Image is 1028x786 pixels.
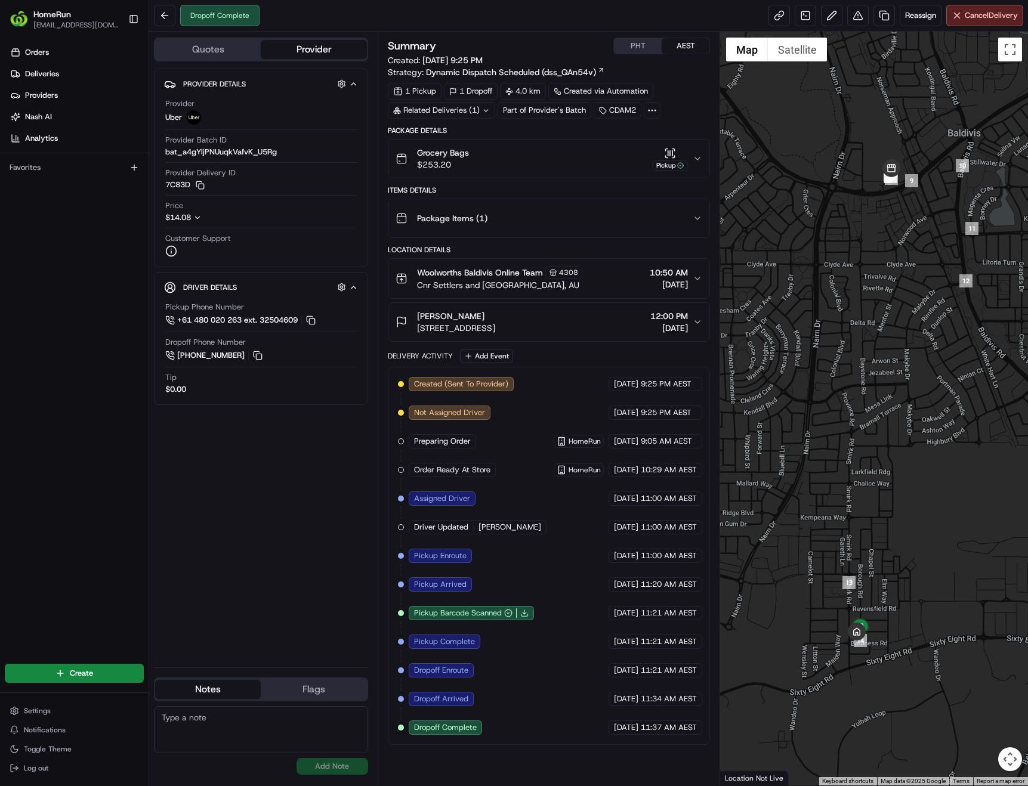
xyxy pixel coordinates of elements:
[155,680,261,699] button: Notes
[641,465,697,475] span: 10:29 AM AEST
[25,47,49,58] span: Orders
[414,379,508,389] span: Created (Sent To Provider)
[165,212,270,223] button: $14.08
[165,349,264,362] a: [PHONE_NUMBER]
[165,372,177,383] span: Tip
[614,550,638,561] span: [DATE]
[842,576,856,589] div: 13
[388,102,495,119] div: Related Deliveries (1)
[165,200,183,211] span: Price
[24,744,72,754] span: Toggle Theme
[414,608,513,618] button: Pickup Barcode Scanned
[414,722,477,733] span: Dropoff Complete
[641,379,691,389] span: 9:25 PM AEST
[414,550,467,561] span: Pickup Enroute
[977,778,1024,784] a: Report a map error
[614,694,638,704] span: [DATE]
[414,579,467,590] span: Pickup Arrived
[165,147,277,157] span: bat_a4gYljPNUuqkVafvK_U5Rg
[25,90,58,101] span: Providers
[965,10,1018,21] span: Cancel Delivery
[388,303,709,341] button: [PERSON_NAME][STREET_ADDRESS]12:00 PM[DATE]
[650,267,688,278] span: 10:50 AM
[164,74,358,94] button: Provider Details
[417,159,469,171] span: $253.20
[414,665,468,676] span: Dropoff Enroute
[414,436,471,447] span: Preparing Order
[183,283,237,292] span: Driver Details
[5,5,124,33] button: HomeRunHomeRun[EMAIL_ADDRESS][DOMAIN_NAME]
[165,314,317,327] a: +61 480 020 263 ext. 32504609
[641,636,697,647] span: 11:21 AM AEST
[5,722,144,738] button: Notifications
[614,465,638,475] span: [DATE]
[261,40,366,59] button: Provider
[165,212,191,222] span: $14.08
[414,608,502,618] span: Pickup Barcode Scanned
[614,407,638,418] span: [DATE]
[414,636,475,647] span: Pickup Complete
[614,579,638,590] span: [DATE]
[614,608,638,618] span: [DATE]
[10,10,29,29] img: HomeRun
[25,133,58,144] span: Analytics
[414,493,470,504] span: Assigned Driver
[946,5,1023,26] button: CancelDelivery
[414,694,468,704] span: Dropoff Arrived
[650,310,688,322] span: 12:00 PM
[641,665,697,676] span: 11:21 AM AEST
[768,38,827,61] button: Show satellite imagery
[641,550,697,561] span: 11:00 AM AEST
[998,38,1022,61] button: Toggle fullscreen view
[5,741,144,757] button: Toggle Theme
[641,694,697,704] span: 11:34 AM AEST
[723,770,762,785] img: Google
[569,437,601,446] span: HomeRun
[965,222,978,235] div: 11
[998,747,1022,771] button: Map camera controls
[422,55,483,66] span: [DATE] 9:25 PM
[881,778,946,784] span: Map data ©2025 Google
[5,86,149,105] a: Providers
[388,140,709,178] button: Grocery Bags$253.20Pickup
[388,351,453,361] div: Delivery Activity
[500,83,546,100] div: 4.0 km
[905,10,936,21] span: Reassign
[641,407,691,418] span: 9:25 PM AEST
[614,493,638,504] span: [DATE]
[650,278,688,290] span: [DATE]
[164,277,358,297] button: Driver Details
[854,634,867,647] div: 14
[165,302,244,312] span: Pickup Phone Number
[641,579,697,590] span: 11:20 AM AEST
[614,522,638,533] span: [DATE]
[662,38,709,54] button: AEST
[388,126,710,135] div: Package Details
[641,608,697,618] span: 11:21 AM AEST
[614,722,638,733] span: [DATE]
[5,129,149,148] a: Analytics
[388,83,442,100] div: 1 Pickup
[641,522,697,533] span: 11:00 AM AEST
[5,664,144,683] button: Create
[388,199,709,237] button: Package Items (1)
[905,174,918,187] div: 9
[414,522,468,533] span: Driver Updated
[177,315,298,326] span: +61 480 020 263 ext. 32504609
[5,64,149,83] a: Deliveries
[24,725,66,735] span: Notifications
[33,8,71,20] button: HomeRun
[165,337,246,348] span: Dropoff Phone Number
[165,112,182,123] span: Uber
[388,41,436,51] h3: Summary
[388,259,709,298] button: Woolworths Baldivis Online Team4308Cnr Settlers and [GEOGRAPHIC_DATA], AU10:50 AM[DATE]
[33,20,119,30] span: [EMAIL_ADDRESS][DOMAIN_NAME]
[5,158,144,177] div: Favorites
[548,83,653,100] a: Created via Automation
[726,38,768,61] button: Show street map
[5,107,149,126] a: Nash AI
[479,522,541,533] span: [PERSON_NAME]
